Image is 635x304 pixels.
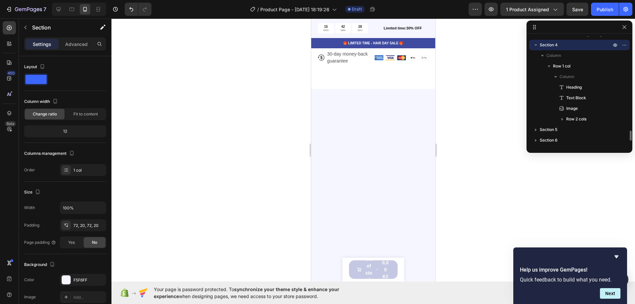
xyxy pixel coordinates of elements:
[553,63,571,69] span: Row 1 col
[73,294,105,300] div: Add...
[16,32,61,46] p: 30-day money-back guarantee
[24,294,36,300] div: Image
[72,7,117,13] p: Limited time:30% OFF
[500,3,564,16] button: 1 product assigned
[520,253,620,299] div: Help us improve GemPages!
[43,5,46,13] p: 7
[92,239,97,245] span: No
[257,6,259,13] span: /
[560,73,574,80] span: Column
[73,167,105,173] div: 1 col
[566,105,578,112] span: Image
[70,240,78,262] div: 0,00 Kč
[33,41,51,48] p: Settings
[97,37,106,42] img: gempages_432750572815254551-1aaba532-a221-4682-955d-9ddfeeef0a57.png
[591,3,619,16] button: Publish
[520,266,620,274] h2: Help us improve GemPages!
[24,260,56,269] div: Background
[260,6,329,13] span: Product Page - [DATE] 18:19:26
[6,70,16,76] div: 450
[75,37,83,42] img: gempages_432750572815254551-c4b8628c-4f06-40e9-915f-d730337df1e5.png
[1,22,123,27] p: 🎁 LIMITED TIME - HAIR DAY SALE 🎁
[24,277,34,283] div: Color
[311,19,435,282] iframe: Design area
[566,116,586,122] span: Row 2 cols
[572,7,583,12] span: Save
[600,288,620,299] button: Next question
[46,6,52,10] div: 28
[540,126,557,133] span: Section 5
[24,188,42,197] div: Size
[68,239,75,245] span: Yes
[73,223,105,229] div: 72, 20, 72, 20
[73,111,98,117] span: Fit to content
[24,167,35,173] div: Order
[46,10,52,14] p: SEC
[3,3,49,16] button: 7
[32,23,86,31] p: Section
[546,52,561,59] span: Column
[65,41,88,48] p: Advanced
[73,277,105,283] div: F5F6FF
[24,239,56,245] div: Page padding
[567,3,588,16] button: Save
[29,10,34,14] p: MIN
[24,63,46,71] div: Layout
[540,137,558,144] span: Section 6
[12,10,18,14] p: HRS
[566,84,582,91] span: Heading
[154,286,365,300] span: Your page is password protected. To when designing pages, we need access to your store password.
[613,253,620,261] button: Hide survey
[24,205,35,211] div: Width
[60,202,106,214] input: Auto
[566,95,586,101] span: Text Block
[24,97,59,106] div: Column width
[520,277,620,283] p: Quick feedback to build what you need.
[506,6,549,13] span: 1 product assigned
[154,286,339,299] span: synchronize your theme style & enhance your experience
[108,37,117,42] img: gempages_432750572815254551-50576910-49f7-4ca6-9684-eab855df947e.png
[33,111,57,117] span: Change ratio
[597,6,613,13] div: Publish
[72,6,117,13] div: Rich Text Editor. Editing area: main
[24,222,39,228] div: Padding
[29,6,34,10] div: 42
[12,6,18,10] div: 15
[53,237,63,265] div: Out of stock
[352,6,362,12] span: Draft
[540,42,558,48] span: Section 4
[63,37,72,42] img: gempages_432750572815254551-a739e588-df2a-4412-b6b9-9fd0010151fa.png
[125,3,151,16] div: Undo/Redo
[25,127,105,136] div: 12
[24,149,76,158] div: Columns management
[86,37,95,42] img: gempages_432750572815254551-79972f48-667f-42d0-a858-9c748da57068.png
[5,121,16,126] div: Beta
